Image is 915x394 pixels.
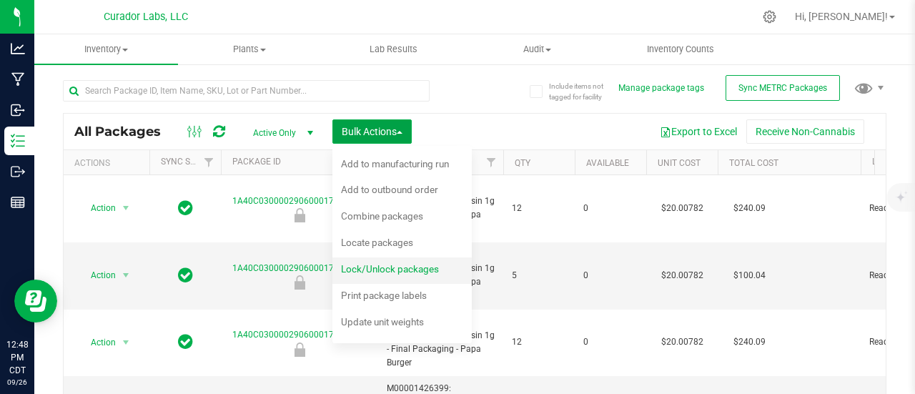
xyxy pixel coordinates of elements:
[6,338,28,377] p: 12:48 PM CDT
[726,75,840,101] button: Sync METRC Packages
[232,157,281,167] a: Package ID
[332,119,412,144] button: Bulk Actions
[341,290,427,301] span: Print package labels
[11,195,25,210] inline-svg: Reports
[74,158,144,168] div: Actions
[322,34,465,64] a: Lab Results
[515,158,530,168] a: Qty
[609,34,753,64] a: Inventory Counts
[746,119,864,144] button: Receive Non-Cannabis
[341,237,413,248] span: Locate packages
[219,275,380,290] div: Ready for Menu
[117,265,135,285] span: select
[11,72,25,87] inline-svg: Manufacturing
[738,83,827,93] span: Sync METRC Packages
[583,335,638,349] span: 0
[11,41,25,56] inline-svg: Analytics
[219,208,380,222] div: Ready for Menu
[512,202,566,215] span: 12
[117,198,135,218] span: select
[726,332,773,353] span: $240.09
[219,343,380,357] div: Ready for Menu
[74,124,175,139] span: All Packages
[651,119,746,144] button: Export to Excel
[342,126,402,137] span: Bulk Actions
[78,198,117,218] span: Action
[117,333,135,353] span: select
[341,210,423,222] span: Combine packages
[34,43,178,56] span: Inventory
[350,43,437,56] span: Lab Results
[179,43,321,56] span: Plants
[480,150,503,174] a: Filter
[726,198,773,219] span: $240.09
[11,134,25,148] inline-svg: Inventory
[761,10,778,24] div: Manage settings
[646,310,718,377] td: $20.00782
[341,158,449,169] span: Add to manufacturing run
[466,43,608,56] span: Audit
[341,263,439,275] span: Lock/Unlock packages
[658,158,701,168] a: Unit Cost
[6,377,28,388] p: 09/26
[232,263,354,273] a: 1A40C0300002906000174596
[178,265,193,285] span: In Sync
[618,82,704,94] button: Manage package tags
[232,330,354,340] a: 1A40C0300002906000174597
[178,332,193,352] span: In Sync
[628,43,733,56] span: Inventory Counts
[14,280,57,322] iframe: Resource center
[11,103,25,117] inline-svg: Inbound
[161,157,216,167] a: Sync Status
[646,242,718,310] td: $20.00782
[795,11,888,22] span: Hi, [PERSON_NAME]!
[178,34,322,64] a: Plants
[11,164,25,179] inline-svg: Outbound
[729,158,778,168] a: Total Cost
[232,196,354,206] a: 1A40C0300002906000174651
[78,333,117,353] span: Action
[178,198,193,218] span: In Sync
[586,158,629,168] a: Available
[583,269,638,282] span: 0
[34,34,178,64] a: Inventory
[549,81,620,102] span: Include items not tagged for facility
[512,269,566,282] span: 5
[583,202,638,215] span: 0
[465,34,609,64] a: Audit
[197,150,221,174] a: Filter
[104,11,188,23] span: Curador Labs, LLC
[646,175,718,242] td: $20.00782
[78,265,117,285] span: Action
[63,80,430,102] input: Search Package ID, Item Name, SKU, Lot or Part Number...
[341,184,438,195] span: Add to outbound order
[341,316,424,327] span: Update unit weights
[512,335,566,349] span: 12
[726,265,773,286] span: $100.04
